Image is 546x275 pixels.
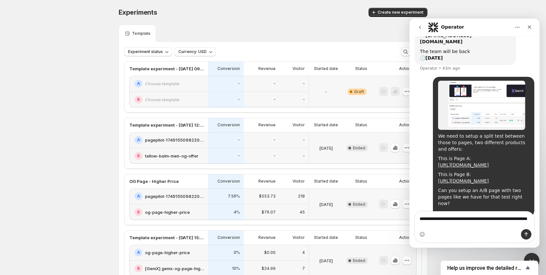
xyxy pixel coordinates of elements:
p: Action [399,122,411,128]
p: Status [355,66,367,71]
p: 218 [298,194,305,199]
textarea: Message… [6,193,124,211]
button: Experiment status [124,47,172,56]
p: $76.07 [262,210,276,215]
p: 7 [302,266,305,271]
p: 45 [300,210,305,215]
p: 0% [234,250,240,255]
p: Started date [314,235,338,240]
p: [DATE] [319,201,333,208]
p: - [303,137,305,143]
span: Experiment status [128,49,163,54]
p: [DATE] [319,257,333,264]
div: This is Page B: [29,153,120,166]
h2: og-page-higher-price [145,249,190,256]
p: Action [399,235,411,240]
span: Create new experiment [378,10,423,15]
p: Started date [314,66,338,71]
h2: tallow-balm-men-og-offer [145,153,198,159]
p: - [238,153,240,158]
p: - [274,97,276,102]
p: Status [355,179,367,184]
span: Ended [353,145,365,151]
h2: A [137,194,140,199]
p: Visitor [292,122,305,128]
p: - [238,137,240,143]
h2: B [137,153,140,158]
p: Template experiment - [DATE] 12:26:12 [129,122,204,128]
p: Visitor [292,66,305,71]
p: - [303,153,305,158]
h2: pagepilot-1749155098220-358935 [145,137,204,143]
p: - [238,97,240,102]
p: Visitor [292,235,305,240]
p: Revenue [258,179,276,184]
p: - [274,137,276,143]
h2: A [137,81,140,86]
button: Send a message… [111,211,122,221]
p: Template [132,31,150,36]
button: Currency: USD [175,47,216,56]
p: - [238,81,240,86]
div: We need to setup a split test between those to pages, two different products and offers:This is P... [23,58,125,199]
p: Status [355,235,367,240]
h2: [GemX] gemx-og-page-higher-price [145,265,204,272]
a: [URL][DOMAIN_NAME] [29,160,79,165]
p: Template experiment - [DATE] 15:25:13 [129,234,204,241]
a: [URL][DOMAIN_NAME] [29,144,79,149]
button: Emoji picker [10,213,15,218]
div: Operator • 43m ago [10,48,50,52]
button: Show survey - Help us improve the detailed report for A/B campaigns [447,264,532,272]
p: 4% [234,210,240,215]
p: 10% [232,266,240,271]
h2: Choose template [145,96,179,103]
button: Create new experiment [369,8,427,17]
p: 4 [302,250,305,255]
span: Currency: USD [178,49,207,54]
h2: pagepilot-1749155098220-358935 [145,193,204,199]
span: Experiments [119,8,157,16]
span: Ended [353,202,365,207]
b: [DATE] [16,37,33,42]
p: Conversion [217,66,240,71]
p: Action [399,179,411,184]
p: Started date [314,122,338,128]
p: $0.00 [264,250,276,255]
h2: B [137,97,140,102]
p: - [303,81,305,86]
p: Conversion [217,235,240,240]
h2: Choose template [145,80,179,87]
div: The team will be back 🕒 [10,30,101,43]
div: Can you setup an A/B page with two pages like we have for that test right now? ​ [29,169,120,194]
p: Revenue [258,122,276,128]
p: OG Page - Higher Price [129,178,179,185]
p: [DATE] [319,145,333,151]
iframe: Intercom live chat [524,253,539,268]
p: Template experiment - [DATE] 09:57:12 [129,65,204,72]
div: This is Page A: [29,137,120,150]
p: - [325,89,327,95]
h2: A [137,250,140,255]
div: We need to setup a split test between those to pages, two different products and offers: [29,115,120,134]
p: Revenue [258,66,276,71]
h2: B [137,210,140,215]
h2: og-page-higher-price [145,209,190,215]
span: Ended [353,258,365,263]
span: Draft [354,89,364,94]
p: - [303,97,305,102]
div: Andreas says… [5,58,125,206]
p: Conversion [217,179,240,184]
p: Conversion [217,122,240,128]
p: Started date [314,179,338,184]
h2: B [137,266,140,271]
p: $24.99 [262,266,276,271]
p: $553.73 [259,194,276,199]
span: Help us improve the detailed report for A/B campaigns [447,265,524,271]
h2: A [137,137,140,143]
p: Action [399,66,411,71]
